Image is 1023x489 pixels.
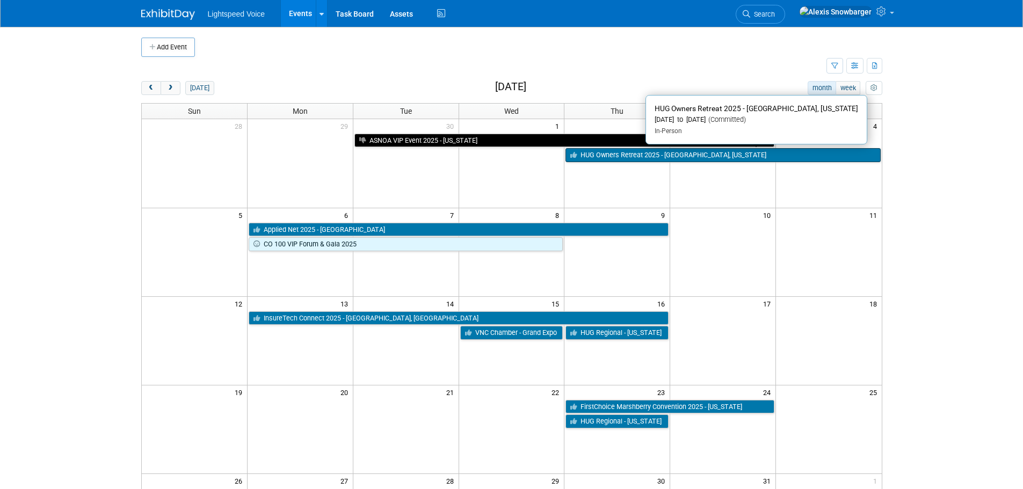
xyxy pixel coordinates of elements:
button: week [836,81,860,95]
span: 12 [234,297,247,310]
span: 1 [872,474,882,487]
button: prev [141,81,161,95]
span: 11 [868,208,882,222]
span: HUG Owners Retreat 2025 - [GEOGRAPHIC_DATA], [US_STATE] [655,104,858,113]
span: 19 [234,385,247,399]
h2: [DATE] [495,81,526,93]
a: HUG Regional - [US_STATE] [565,414,669,428]
span: 29 [550,474,564,487]
a: ASNOA VIP Event 2025 - [US_STATE] [354,134,774,148]
span: 29 [339,119,353,133]
a: Search [736,5,785,24]
span: Mon [293,107,308,115]
span: 28 [234,119,247,133]
span: 21 [445,385,459,399]
button: month [808,81,836,95]
span: Sun [188,107,201,115]
span: 26 [234,474,247,487]
img: Alexis Snowbarger [799,6,872,18]
img: ExhibitDay [141,9,195,20]
span: 25 [868,385,882,399]
span: In-Person [655,127,682,135]
span: 18 [868,297,882,310]
span: 23 [656,385,670,399]
a: HUG Regional - [US_STATE] [565,326,669,340]
span: Search [750,10,775,18]
a: FirstChoice Marshberry Convention 2025 - [US_STATE] [565,400,774,414]
button: [DATE] [185,81,214,95]
span: 28 [445,474,459,487]
span: Wed [504,107,519,115]
span: Tue [400,107,412,115]
i: Personalize Calendar [870,85,877,92]
span: 16 [656,297,670,310]
button: myCustomButton [866,81,882,95]
span: 20 [339,385,353,399]
span: 9 [660,208,670,222]
a: Applied Net 2025 - [GEOGRAPHIC_DATA] [249,223,669,237]
span: Thu [611,107,623,115]
span: 1 [554,119,564,133]
span: 27 [339,474,353,487]
span: (Committed) [706,115,746,123]
span: 17 [762,297,775,310]
span: 15 [550,297,564,310]
button: next [161,81,180,95]
span: 31 [762,474,775,487]
span: 22 [550,385,564,399]
button: Add Event [141,38,195,57]
a: VNC Chamber - Grand Expo [460,326,563,340]
span: 5 [237,208,247,222]
span: 24 [762,385,775,399]
span: 6 [343,208,353,222]
span: 30 [656,474,670,487]
span: Lightspeed Voice [208,10,265,18]
span: 7 [449,208,459,222]
a: HUG Owners Retreat 2025 - [GEOGRAPHIC_DATA], [US_STATE] [565,148,880,162]
div: [DATE] to [DATE] [655,115,858,125]
a: InsureTech Connect 2025 - [GEOGRAPHIC_DATA], [GEOGRAPHIC_DATA] [249,311,669,325]
span: 14 [445,297,459,310]
span: 13 [339,297,353,310]
a: CO 100 VIP Forum & Gala 2025 [249,237,563,251]
span: 10 [762,208,775,222]
span: 4 [872,119,882,133]
span: 8 [554,208,564,222]
span: 30 [445,119,459,133]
